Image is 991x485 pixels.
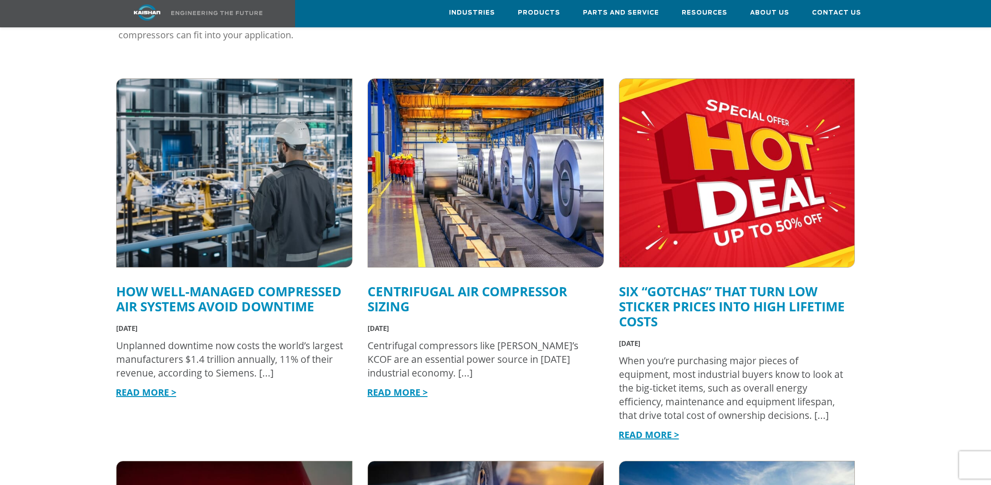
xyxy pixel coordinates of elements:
[367,386,428,398] a: READ MORE >
[113,5,181,21] img: kaishan logo
[171,11,262,15] img: Engineering the future
[618,428,679,441] a: READ MORE >
[368,79,603,267] img: The steel industry needs centrifugals
[583,8,659,18] span: Parts and Service
[682,0,727,25] a: Resources
[518,8,560,18] span: Products
[619,79,855,267] img: Low initial costs
[449,8,495,18] span: Industries
[116,386,176,398] a: READ MORE >
[117,79,352,267] img: Automotive downtime
[583,0,659,25] a: Parts and Service
[812,0,861,25] a: Contact Us
[116,283,342,315] a: How Well-Managed Compressed Air Systems Avoid Downtime
[368,283,567,315] a: Centrifugal Air Compressor Sizing
[750,0,789,25] a: About Us
[619,339,640,348] span: [DATE]
[812,8,861,18] span: Contact Us
[116,339,343,380] div: Unplanned downtime now costs the world’s largest manufacturers $1.4 trillion annually, 11% of the...
[619,354,846,422] div: When you’re purchasing major pieces of equipment, most industrial buyers know to look at the big-...
[750,8,789,18] span: About Us
[116,324,138,333] span: [DATE]
[682,8,727,18] span: Resources
[518,0,560,25] a: Products
[449,0,495,25] a: Industries
[368,324,389,333] span: [DATE]
[368,339,595,380] div: Centrifugal compressors like [PERSON_NAME]’s KCOF are an essential power source in [DATE] industr...
[619,283,845,330] a: Six “Gotchas” That Turn Low Sticker Prices into High Lifetime Costs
